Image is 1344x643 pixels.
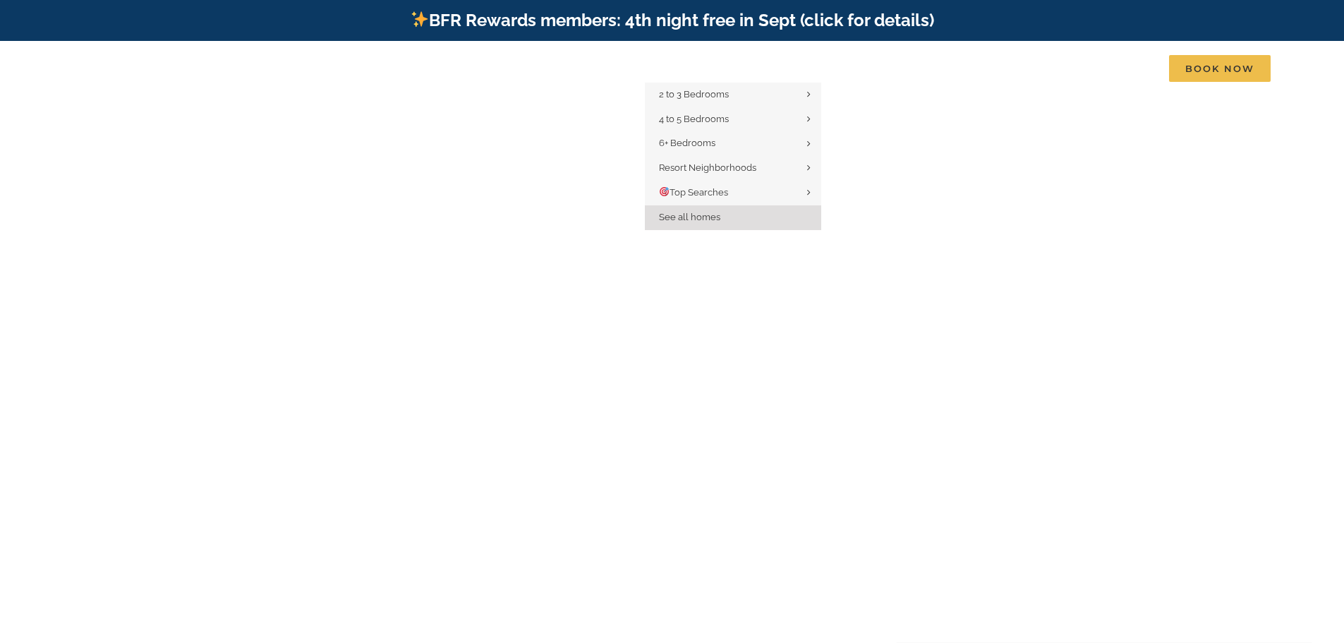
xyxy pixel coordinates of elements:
[659,187,728,198] span: Top Searches
[780,64,850,73] span: Things to do
[645,205,821,230] a: See all homes
[567,358,778,451] iframe: Branson Family Retreats - Opens on Book page - Availability/Property Search Widget
[1169,55,1271,82] span: Book Now
[659,162,756,173] span: Resort Neighborhoods
[1093,64,1137,73] span: Contact
[1169,54,1271,83] a: Book Now
[411,268,934,318] b: Find that Vacation Feeling
[645,131,821,156] a: 6+ Bedrooms
[1014,64,1048,73] span: About
[645,54,748,83] a: Vacation homes
[659,138,715,148] span: 6+ Bedrooms
[391,318,953,348] h1: [GEOGRAPHIC_DATA], [GEOGRAPHIC_DATA], [US_STATE]
[659,212,720,222] span: See all homes
[645,156,821,181] a: Resort Neighborhoods
[895,64,969,73] span: Deals & More
[1093,54,1137,83] a: Contact
[73,58,313,90] img: Branson Family Retreats Logo
[780,54,864,83] a: Things to do
[645,107,821,132] a: 4 to 5 Bedrooms
[645,64,734,73] span: Vacation homes
[1014,54,1061,83] a: About
[411,11,428,28] img: ✨
[660,187,669,196] img: 🎯
[659,89,729,100] span: 2 to 3 Bedrooms
[645,54,1271,83] nav: Main Menu
[645,83,821,107] a: 2 to 3 Bedrooms
[895,54,982,83] a: Deals & More
[645,181,821,205] a: 🎯Top Searches
[659,114,729,124] span: 4 to 5 Bedrooms
[410,10,934,30] a: BFR Rewards members: 4th night free in Sept (click for details)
